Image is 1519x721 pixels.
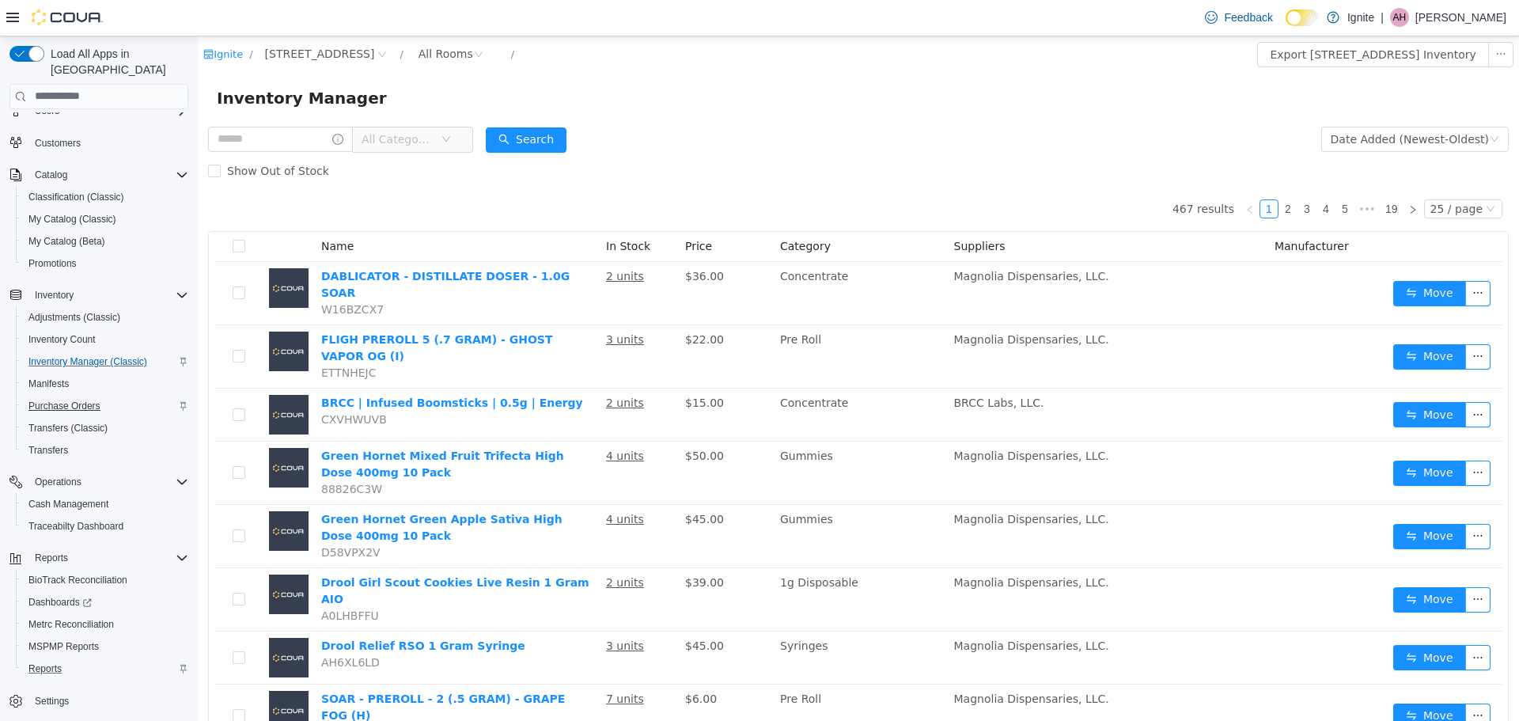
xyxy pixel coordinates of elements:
button: Inventory Count [16,328,195,351]
button: Settings [3,689,195,712]
button: Reports [28,548,74,567]
button: Promotions [16,252,195,275]
button: Transfers [16,439,195,461]
button: icon: ellipsis [1267,366,1293,391]
button: My Catalog (Beta) [16,230,195,252]
li: 19 [1182,163,1206,182]
button: icon: swapMove [1195,667,1268,693]
span: Manifests [22,374,188,393]
span: My Catalog (Classic) [22,210,188,229]
button: icon: ellipsis [1267,308,1293,333]
a: Metrc Reconciliation [22,615,120,634]
span: Dashboards [28,596,92,609]
button: Customers [3,131,195,154]
span: Inventory Manager [19,49,199,74]
a: Inventory Manager (Classic) [22,352,153,371]
a: Inventory Count [22,330,102,349]
span: Feedback [1224,9,1272,25]
a: Manifests [22,374,75,393]
img: SOAR - PREROLL - 2 (.5 GRAM) - GRAPE FOG (H) placeholder [71,655,111,694]
button: Reports [3,547,195,569]
td: Gummies [576,469,750,532]
span: My Catalog (Beta) [22,232,188,251]
span: / [51,12,55,24]
span: Metrc Reconciliation [22,615,188,634]
a: 4 [1119,164,1137,181]
span: Magnolia Dispensaries, LLC. [756,476,911,489]
a: 2 [1081,164,1099,181]
span: Classification (Classic) [22,188,188,207]
a: Reports [22,659,68,678]
a: Dashboards [22,593,98,612]
td: Pre Roll [576,289,750,352]
span: Load All Apps in [GEOGRAPHIC_DATA] [44,46,188,78]
span: Purchase Orders [22,397,188,416]
button: Operations [28,472,88,491]
span: In Stock [408,203,453,216]
i: icon: right [1210,169,1220,178]
span: $36.00 [487,233,526,246]
span: MSPMP Reports [28,640,99,653]
span: / [313,12,316,24]
a: 3 [1100,164,1118,181]
button: icon: swapMove [1195,366,1268,391]
a: Green Hornet Mixed Fruit Trifecta High Dose 400mg 10 Pack [123,413,366,442]
u: 4 units [408,413,446,426]
span: BioTrack Reconciliation [28,574,127,586]
img: Cova [32,9,103,25]
button: Export [STREET_ADDRESS] Inventory [1059,6,1290,31]
span: Inventory Manager (Classic) [28,355,147,368]
span: W16BZCX7 [123,267,186,279]
button: icon: ellipsis [1267,609,1293,634]
a: BioTrack Reconciliation [22,571,134,590]
span: Traceabilty Dashboard [28,520,123,533]
span: Classification (Classic) [28,191,124,203]
i: icon: info-circle [134,97,146,108]
a: Transfers (Classic) [22,419,114,438]
button: icon: swapMove [1195,245,1268,270]
p: | [1381,8,1384,27]
button: icon: swapMove [1195,551,1268,576]
span: Reports [28,548,188,567]
span: Cash Management [22,495,188,514]
span: Transfers [28,444,68,457]
a: Drool Relief RSO 1 Gram Syringe [123,603,328,616]
button: icon: swapMove [1195,424,1268,450]
span: Customers [28,133,188,153]
span: Purchase Orders [28,400,100,412]
a: Green Hornet Green Apple Sativa High Dose 400mg 10 Pack [123,476,365,506]
span: $15.00 [487,360,526,373]
a: Feedback [1199,2,1278,33]
span: Show Out of Stock [23,128,138,141]
button: Reports [16,658,195,680]
span: Inventory [35,289,74,302]
i: icon: left [1047,169,1057,178]
img: Drool Girl Scout Cookies Live Resin 1 Gram AIO placeholder [71,538,111,578]
span: ••• [1157,163,1182,182]
a: Dashboards [16,591,195,613]
span: Inventory Count [28,333,96,346]
button: icon: swapMove [1195,308,1268,333]
u: 3 units [408,297,446,309]
span: ETTNHEJC [123,330,178,343]
img: Green Hornet Mixed Fruit Trifecta High Dose 400mg 10 Pack placeholder [71,412,111,451]
span: Magnolia Dispensaries, LLC. [756,233,911,246]
button: MSPMP Reports [16,636,195,658]
span: Manifests [28,378,69,390]
span: Magnolia Dispensaries, LLC. [756,656,911,669]
button: icon: ellipsis [1267,245,1293,270]
span: Adjustments (Classic) [22,308,188,327]
input: Dark Mode [1286,9,1319,26]
button: icon: ellipsis [1267,667,1293,693]
span: Inventory [28,286,188,305]
button: Manifests [16,373,195,395]
a: 1 [1063,164,1080,181]
button: Operations [3,471,195,493]
a: Promotions [22,254,83,273]
button: icon: searchSearch [288,91,369,116]
li: Next 5 Pages [1157,163,1182,182]
div: Amanda Hedrick [1390,8,1409,27]
li: 4 [1119,163,1138,182]
span: Metrc Reconciliation [28,618,114,631]
a: DABLICATOR - DISTILLATE DOSER - 1.0G SOAR [123,233,372,263]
